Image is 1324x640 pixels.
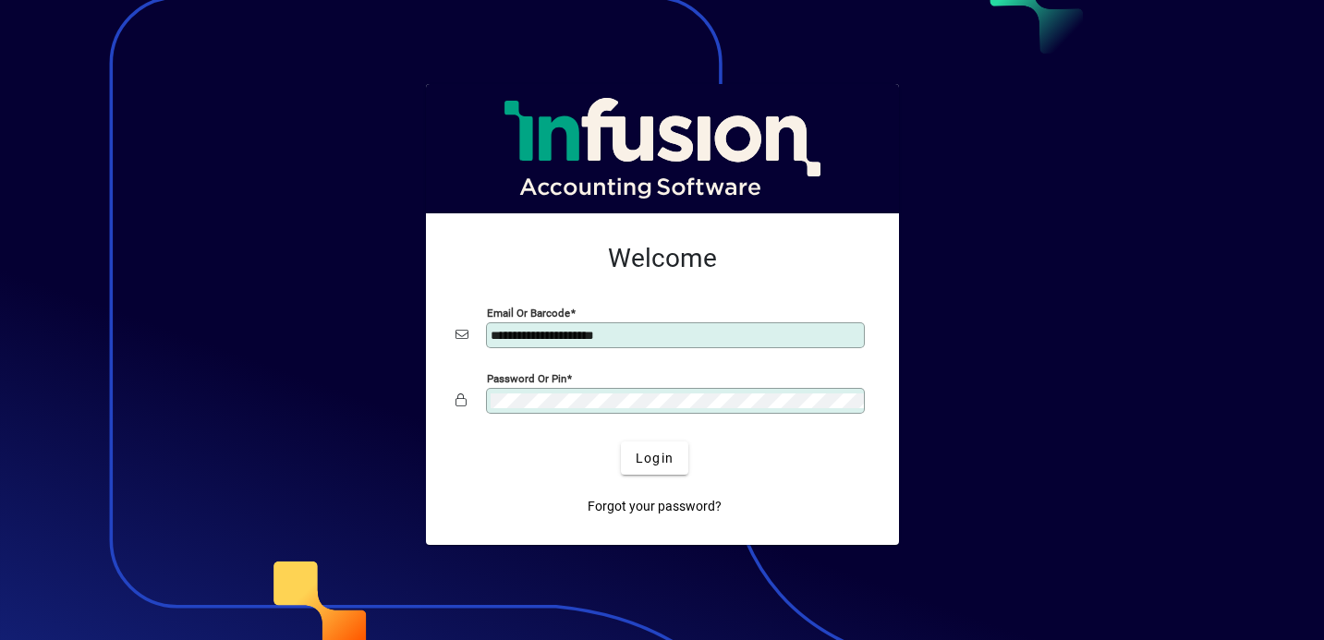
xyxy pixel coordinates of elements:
mat-label: Password or Pin [487,372,566,385]
a: Forgot your password? [580,489,729,523]
button: Login [621,441,688,475]
span: Login [636,449,674,468]
mat-label: Email or Barcode [487,307,570,320]
span: Forgot your password? [588,497,722,516]
h2: Welcome [456,243,869,274]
